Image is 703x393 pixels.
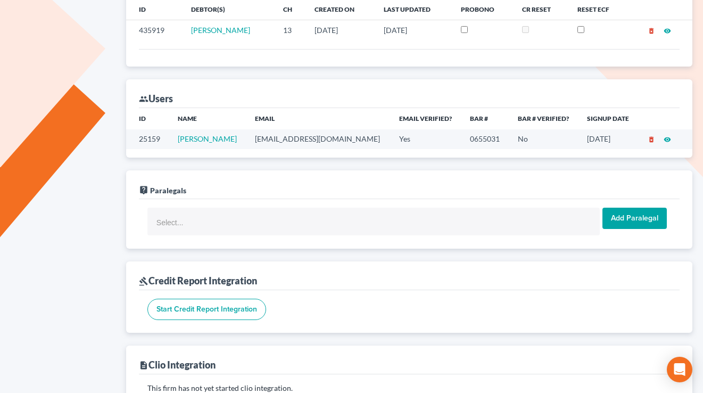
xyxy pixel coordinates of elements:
[664,27,671,35] i: visibility
[147,299,266,320] input: Start Credit Report Integration
[306,20,375,40] td: [DATE]
[139,185,148,195] i: live_help
[509,108,578,129] th: Bar # Verified?
[578,129,639,149] td: [DATE]
[139,274,257,287] div: Credit Report Integration
[126,20,183,40] td: 435919
[461,108,509,129] th: Bar #
[126,108,169,129] th: ID
[648,136,655,143] i: delete_forever
[139,358,216,371] div: Clio Integration
[375,20,452,40] td: [DATE]
[667,357,692,382] div: Open Intercom Messenger
[391,129,461,149] td: Yes
[139,361,148,370] i: description
[126,129,169,149] td: 25159
[246,108,391,129] th: Email
[150,186,186,195] span: Paralegals
[461,129,509,149] td: 0655031
[602,208,667,229] input: Add Paralegal
[139,92,173,105] div: Users
[169,108,246,129] th: Name
[139,94,148,104] i: group
[578,108,639,129] th: Signup Date
[178,134,237,143] a: [PERSON_NAME]
[664,134,671,143] a: visibility
[275,20,306,40] td: 13
[191,26,250,35] a: [PERSON_NAME]
[664,26,671,35] a: visibility
[648,27,655,35] i: delete_forever
[648,134,655,143] a: delete_forever
[648,26,655,35] a: delete_forever
[246,129,391,149] td: [EMAIL_ADDRESS][DOMAIN_NAME]
[139,276,148,286] i: gavel
[664,136,671,143] i: visibility
[391,108,461,129] th: Email Verified?
[509,129,578,149] td: No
